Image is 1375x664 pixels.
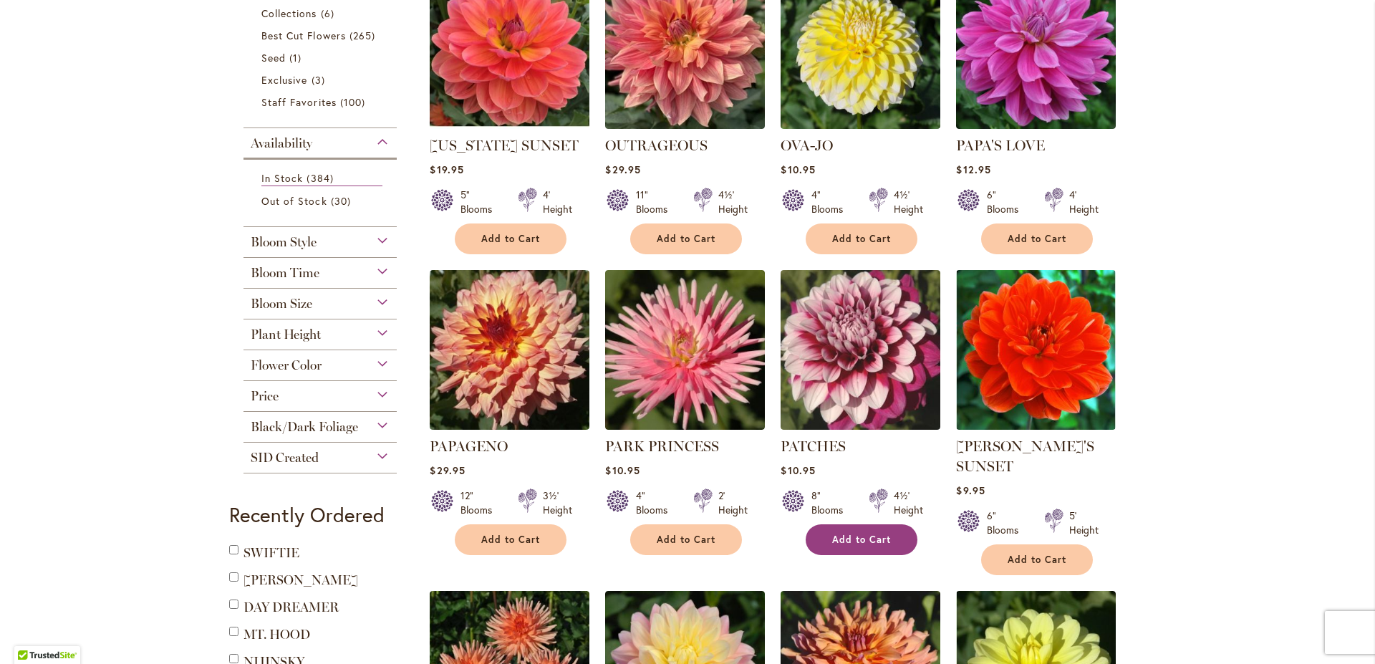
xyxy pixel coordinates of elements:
[243,545,299,561] a: SWIFTIE
[956,118,1116,132] a: PAPA'S LOVE
[243,600,339,615] a: DAY DREAMER
[956,163,990,176] span: $12.95
[430,137,579,154] a: [US_STATE] SUNSET
[806,524,917,555] button: Add to Cart
[806,223,917,254] button: Add to Cart
[605,438,719,455] a: PARK PRINCESS
[430,463,465,477] span: $29.95
[718,489,748,517] div: 2' Height
[261,6,382,21] a: Collections
[261,95,337,109] span: Staff Favorites
[251,327,321,342] span: Plant Height
[261,6,317,20] span: Collections
[321,6,338,21] span: 6
[605,137,708,154] a: OUTRAGEOUS
[832,534,891,546] span: Add to Cart
[605,463,640,477] span: $10.95
[781,137,833,154] a: OVA-JO
[811,188,851,216] div: 4" Blooms
[312,72,329,87] span: 3
[460,489,501,517] div: 12" Blooms
[636,489,676,517] div: 4" Blooms
[605,270,765,430] img: PARK PRINCESS
[630,524,742,555] button: Add to Cart
[261,194,327,208] span: Out of Stock
[605,419,765,433] a: PARK PRINCESS
[251,135,312,151] span: Availability
[251,357,322,373] span: Flower Color
[1008,233,1066,245] span: Add to Cart
[1069,509,1099,537] div: 5' Height
[657,233,715,245] span: Add to Cart
[251,234,317,250] span: Bloom Style
[956,419,1116,433] a: PATRICIA ANN'S SUNSET
[636,188,676,216] div: 11" Blooms
[430,419,589,433] a: Papageno
[718,188,748,216] div: 4½' Height
[455,223,566,254] button: Add to Cart
[605,118,765,132] a: OUTRAGEOUS
[455,524,566,555] button: Add to Cart
[430,270,589,430] img: Papageno
[460,188,501,216] div: 5" Blooms
[605,163,640,176] span: $29.95
[430,438,508,455] a: PAPAGENO
[11,613,51,653] iframe: Launch Accessibility Center
[781,270,940,430] img: Patches
[956,483,985,497] span: $9.95
[981,223,1093,254] button: Add to Cart
[289,50,305,65] span: 1
[349,28,379,43] span: 265
[251,296,312,312] span: Bloom Size
[1069,188,1099,216] div: 4' Height
[251,419,358,435] span: Black/Dark Foliage
[261,29,346,42] span: Best Cut Flowers
[261,171,303,185] span: In Stock
[981,544,1093,575] button: Add to Cart
[987,509,1027,537] div: 6" Blooms
[261,28,382,43] a: Best Cut Flowers
[481,534,540,546] span: Add to Cart
[956,137,1045,154] a: PAPA'S LOVE
[894,188,923,216] div: 4½' Height
[832,233,891,245] span: Add to Cart
[340,95,369,110] span: 100
[657,534,715,546] span: Add to Cart
[261,193,382,208] a: Out of Stock 30
[261,50,382,65] a: Seed
[543,188,572,216] div: 4' Height
[261,95,382,110] a: Staff Favorites
[331,193,354,208] span: 30
[781,118,940,132] a: OVA-JO
[261,51,286,64] span: Seed
[543,489,572,517] div: 3½' Height
[781,163,815,176] span: $10.95
[481,233,540,245] span: Add to Cart
[261,72,382,87] a: Exclusive
[987,188,1027,216] div: 6" Blooms
[251,388,279,404] span: Price
[243,572,358,588] a: [PERSON_NAME]
[430,163,463,176] span: $19.95
[261,170,382,186] a: In Stock 384
[307,170,337,186] span: 384
[229,501,385,528] strong: Recently Ordered
[781,463,815,477] span: $10.95
[630,223,742,254] button: Add to Cart
[1008,554,1066,566] span: Add to Cart
[956,438,1094,475] a: [PERSON_NAME]'S SUNSET
[243,627,310,643] a: MT. HOOD
[430,118,589,132] a: OREGON SUNSET
[894,489,923,517] div: 4½' Height
[781,419,940,433] a: Patches
[261,73,307,87] span: Exclusive
[781,438,846,455] a: PATCHES
[811,489,851,517] div: 8" Blooms
[956,270,1116,430] img: PATRICIA ANN'S SUNSET
[251,265,319,281] span: Bloom Time
[251,450,319,466] span: SID Created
